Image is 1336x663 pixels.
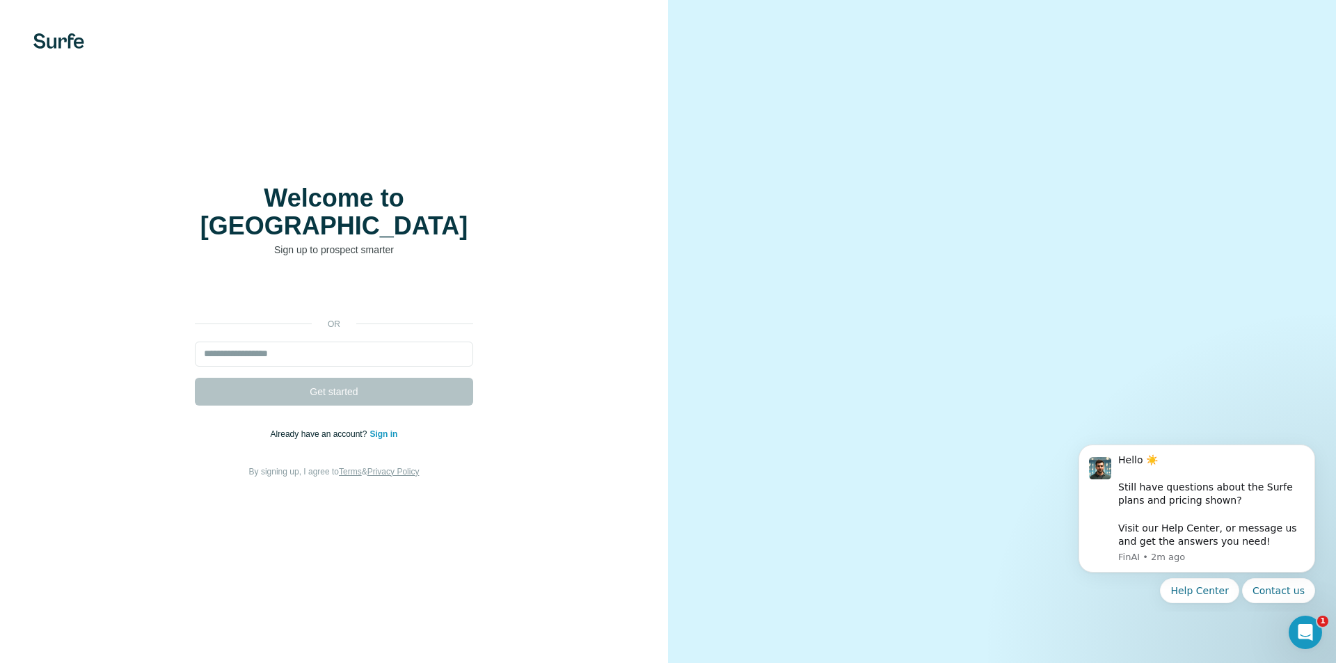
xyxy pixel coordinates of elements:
[188,278,480,308] iframe: Google ile Oturum Açma Düğmesi
[195,184,473,240] h1: Welcome to [GEOGRAPHIC_DATA]
[195,243,473,257] p: Sign up to prospect smarter
[369,429,397,439] a: Sign in
[249,467,420,477] span: By signing up, I agree to &
[1058,432,1336,612] iframe: Intercom notifications message
[33,33,84,49] img: Surfe's logo
[339,467,362,477] a: Terms
[367,467,420,477] a: Privacy Policy
[1289,616,1322,649] iframe: Intercom live chat
[271,429,370,439] span: Already have an account?
[312,318,356,330] p: or
[1317,616,1328,627] span: 1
